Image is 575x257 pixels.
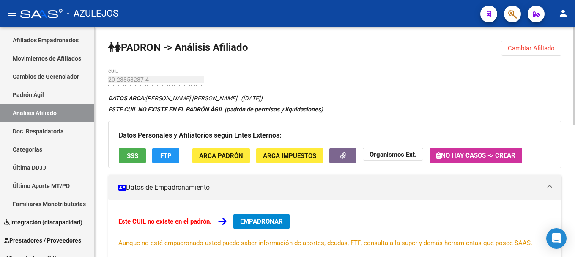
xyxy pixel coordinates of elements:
mat-icon: menu [7,8,17,18]
span: ARCA Padrón [199,152,243,160]
button: ARCA Impuestos [256,148,323,163]
button: Organismos Ext. [363,148,423,161]
strong: DATOS ARCA: [108,95,145,102]
h3: Datos Personales y Afiliatorios según Entes Externos: [119,130,551,141]
strong: PADRON -> Análisis Afiliado [108,41,248,53]
span: [PERSON_NAME] [PERSON_NAME] [108,95,237,102]
span: Integración (discapacidad) [4,218,82,227]
mat-expansion-panel-header: Datos de Empadronamiento [108,175,561,200]
button: No hay casos -> Crear [430,148,522,163]
button: Cambiar Afiliado [501,41,561,56]
span: Prestadores / Proveedores [4,236,81,245]
button: ARCA Padrón [192,148,250,163]
span: Cambiar Afiliado [508,44,555,52]
div: Open Intercom Messenger [546,228,567,249]
span: No hay casos -> Crear [436,152,515,159]
button: FTP [152,148,179,163]
mat-icon: person [558,8,568,18]
strong: ESTE CUIL NO EXISTE EN EL PADRÓN ÁGIL (padrón de permisos y liquidaciones) [108,106,323,113]
mat-panel-title: Datos de Empadronamiento [118,183,541,192]
span: ARCA Impuestos [263,152,316,160]
button: EMPADRONAR [233,214,290,229]
strong: Organismos Ext. [370,151,416,158]
span: FTP [160,152,172,160]
strong: Este CUIL no existe en el padrón. [118,218,211,225]
span: EMPADRONAR [240,218,283,225]
span: Aunque no esté empadronado usted puede saber información de aportes, deudas, FTP, consulta a la s... [118,239,532,247]
button: SSS [119,148,146,163]
span: - AZULEJOS [67,4,118,23]
span: SSS [127,152,138,160]
span: ([DATE]) [241,95,263,102]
